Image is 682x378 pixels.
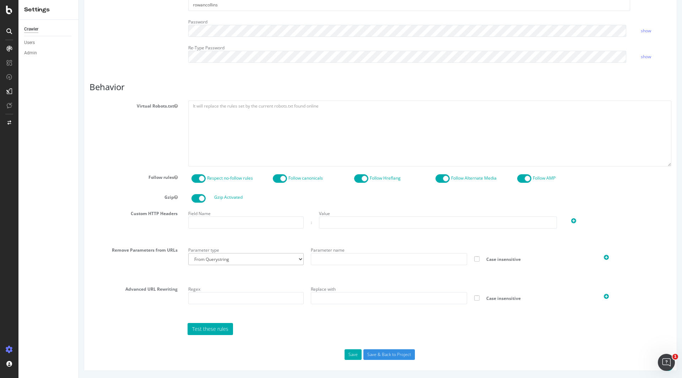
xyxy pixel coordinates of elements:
button: Follow rules [95,174,99,180]
div: Crawler [24,26,38,33]
label: Replace with [232,284,257,292]
a: Users [24,39,74,46]
input: Save & Back to Project [285,349,336,360]
div: : [232,219,233,225]
label: Custom HTTP Headers [5,208,104,217]
label: Parameter type [109,245,140,253]
div: Settings [24,6,73,14]
label: Follow AMP [454,175,477,181]
label: Field Name [109,208,132,217]
label: Password [109,16,129,25]
label: Parameter name [232,245,266,253]
label: Advanced URL Rewriting [5,284,104,292]
label: Follow Hreflang [291,175,322,181]
label: Follow Alternate Media [372,175,418,181]
button: Save [266,349,283,360]
label: Follow canonicals [210,175,244,181]
label: Re-Type Password [109,42,146,51]
label: Respect no-follow rules [128,175,174,181]
a: show [562,28,572,34]
span: Case insensitive [402,295,507,301]
div: Users [24,39,35,46]
div: Admin [24,49,37,57]
h3: Behavior [11,82,592,92]
label: Regex [109,284,121,292]
label: Remove Parameters from URLs [5,245,104,253]
iframe: Intercom live chat [658,354,675,371]
label: Gzip Activated [135,194,164,200]
span: Case insensitive [402,256,507,262]
span: 1 [672,354,678,360]
label: Follow rules [5,172,104,180]
button: Gzip [95,194,99,200]
label: Gzip [5,192,104,200]
a: Admin [24,49,74,57]
label: Value [240,208,251,217]
button: Virtual Robots.txt [95,103,99,109]
a: show [562,54,572,60]
label: Virtual Robots.txt [5,100,104,109]
a: Crawler [24,26,74,33]
a: Test these rules [109,323,154,335]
